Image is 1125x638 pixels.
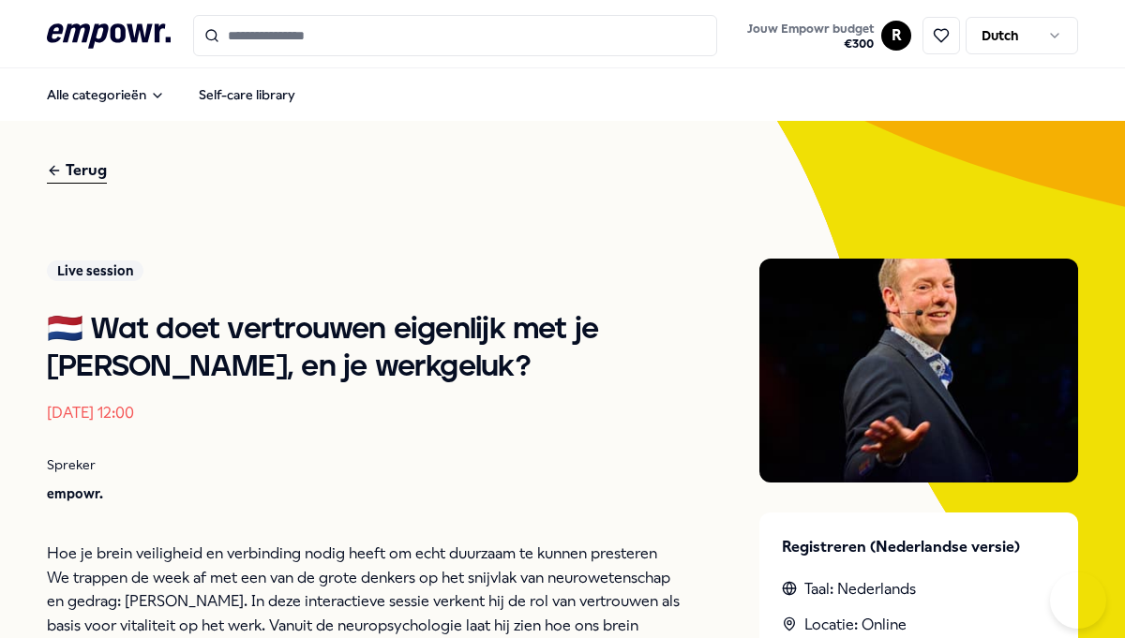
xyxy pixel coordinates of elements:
nav: Main [32,76,310,113]
p: Spreker [47,454,684,475]
p: Hoe je brein veiligheid en verbinding nodig heeft om echt duurzaam te kunnen presteren [47,542,684,566]
div: Taal: Nederlands [782,577,1056,601]
div: Terug [47,158,107,184]
a: Jouw Empowr budget€300 [740,16,881,55]
button: R [881,21,911,51]
time: [DATE] 12:00 [47,404,134,422]
p: empowr. [47,483,684,504]
div: Locatie: Online [782,613,1056,637]
iframe: Help Scout Beacon - Open [1050,572,1106,629]
button: Alle categorieën [32,76,180,113]
button: Jouw Empowr budget€300 [743,18,877,55]
img: Presenter image [759,259,1078,482]
input: Search for products, categories or subcategories [193,15,717,56]
span: Jouw Empowr budget [747,22,874,37]
span: € 300 [747,37,874,52]
h1: 🇳🇱 Wat doet vertrouwen eigenlijk met je [PERSON_NAME], en je werkgeluk? [47,311,684,386]
a: Self-care library [184,76,310,113]
p: Registreren (Nederlandse versie) [782,535,1056,559]
div: Live session [47,260,143,281]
